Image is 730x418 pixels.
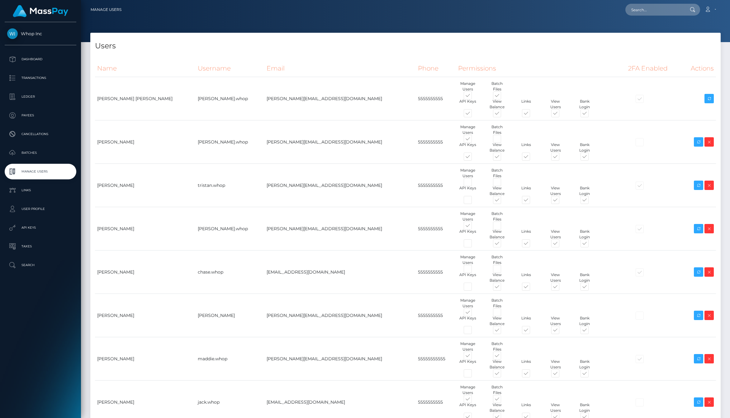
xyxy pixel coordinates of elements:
div: API Keys [453,99,483,110]
div: View Users [541,402,570,413]
td: [PERSON_NAME][EMAIL_ADDRESS][DOMAIN_NAME] [264,164,416,207]
td: [PERSON_NAME] [95,164,196,207]
div: Links [512,185,541,197]
div: Bank Login [570,272,599,283]
a: Batches [5,145,76,161]
div: View Balance [482,272,512,283]
div: View Balance [482,99,512,110]
div: View Balance [482,402,512,413]
td: maddie.whop [196,337,264,381]
a: Cancellations [5,126,76,142]
td: 5555555555 [416,77,456,120]
div: Links [512,402,541,413]
div: API Keys [453,142,483,153]
div: Bank Login [570,99,599,110]
a: Links [5,182,76,198]
div: Bank Login [570,359,599,370]
th: Permissions [456,60,626,77]
div: View Users [541,359,570,370]
div: API Keys [453,315,483,327]
td: tristan.whop [196,164,264,207]
div: Batch Files [482,341,512,352]
div: Bank Login [570,229,599,240]
p: User Profile [7,204,74,214]
td: [PERSON_NAME] [196,294,264,337]
div: Bank Login [570,402,599,413]
th: 2FA Enabled [626,60,681,77]
div: API Keys [453,272,483,283]
td: [PERSON_NAME] [PERSON_NAME] [95,77,196,120]
p: API Keys [7,223,74,232]
td: [PERSON_NAME][EMAIL_ADDRESS][DOMAIN_NAME] [264,337,416,381]
div: Batch Files [482,211,512,222]
div: Links [512,142,541,153]
div: View Balance [482,142,512,153]
td: [EMAIL_ADDRESS][DOMAIN_NAME] [264,250,416,294]
td: [PERSON_NAME][EMAIL_ADDRESS][DOMAIN_NAME] [264,120,416,164]
div: View Users [541,185,570,197]
div: Manage Users [453,341,483,352]
div: Bank Login [570,142,599,153]
div: API Keys [453,185,483,197]
div: Batch Files [482,81,512,92]
h4: Users [95,41,716,51]
td: [PERSON_NAME].whop [196,120,264,164]
p: Dashboard [7,55,74,64]
div: Batch Files [482,298,512,309]
div: Links [512,315,541,327]
div: View Users [541,142,570,153]
div: Manage Users [453,254,483,265]
div: Bank Login [570,315,599,327]
span: Whop Inc [5,31,76,36]
div: Manage Users [453,81,483,92]
p: Search [7,260,74,270]
div: Batch Files [482,124,512,135]
td: 5555555555 [416,164,456,207]
a: Manage Users [91,3,121,16]
td: 55555555555 [416,337,456,381]
div: Batch Files [482,254,512,265]
p: Batches [7,148,74,158]
td: chase.whop [196,250,264,294]
p: Links [7,186,74,195]
td: 5555555555 [416,294,456,337]
div: Links [512,99,541,110]
a: Payees [5,108,76,123]
th: Name [95,60,196,77]
td: [PERSON_NAME] [95,120,196,164]
div: API Keys [453,402,483,413]
div: View Users [541,315,570,327]
div: Links [512,359,541,370]
td: [PERSON_NAME] [95,250,196,294]
div: Links [512,229,541,240]
td: [PERSON_NAME][EMAIL_ADDRESS][DOMAIN_NAME] [264,77,416,120]
div: View Balance [482,229,512,240]
div: View Balance [482,359,512,370]
a: Search [5,257,76,273]
div: Manage Users [453,124,483,135]
td: [PERSON_NAME].whop [196,77,264,120]
div: Manage Users [453,168,483,179]
a: Manage Users [5,164,76,179]
img: Whop Inc [7,28,18,39]
th: Email [264,60,416,77]
a: Taxes [5,239,76,254]
p: Manage Users [7,167,74,176]
a: API Keys [5,220,76,236]
img: MassPay Logo [13,5,68,17]
div: API Keys [453,359,483,370]
div: Batch Files [482,168,512,179]
div: Manage Users [453,384,483,396]
td: 5555555555 [416,250,456,294]
div: Manage Users [453,298,483,309]
div: Batch Files [482,384,512,396]
p: Ledger [7,92,74,101]
div: View Users [541,229,570,240]
td: [PERSON_NAME] [95,294,196,337]
p: Transactions [7,73,74,83]
div: View Users [541,272,570,283]
p: Cancellations [7,129,74,139]
td: 5555555555 [416,207,456,250]
th: Phone [416,60,456,77]
th: Actions [681,60,716,77]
